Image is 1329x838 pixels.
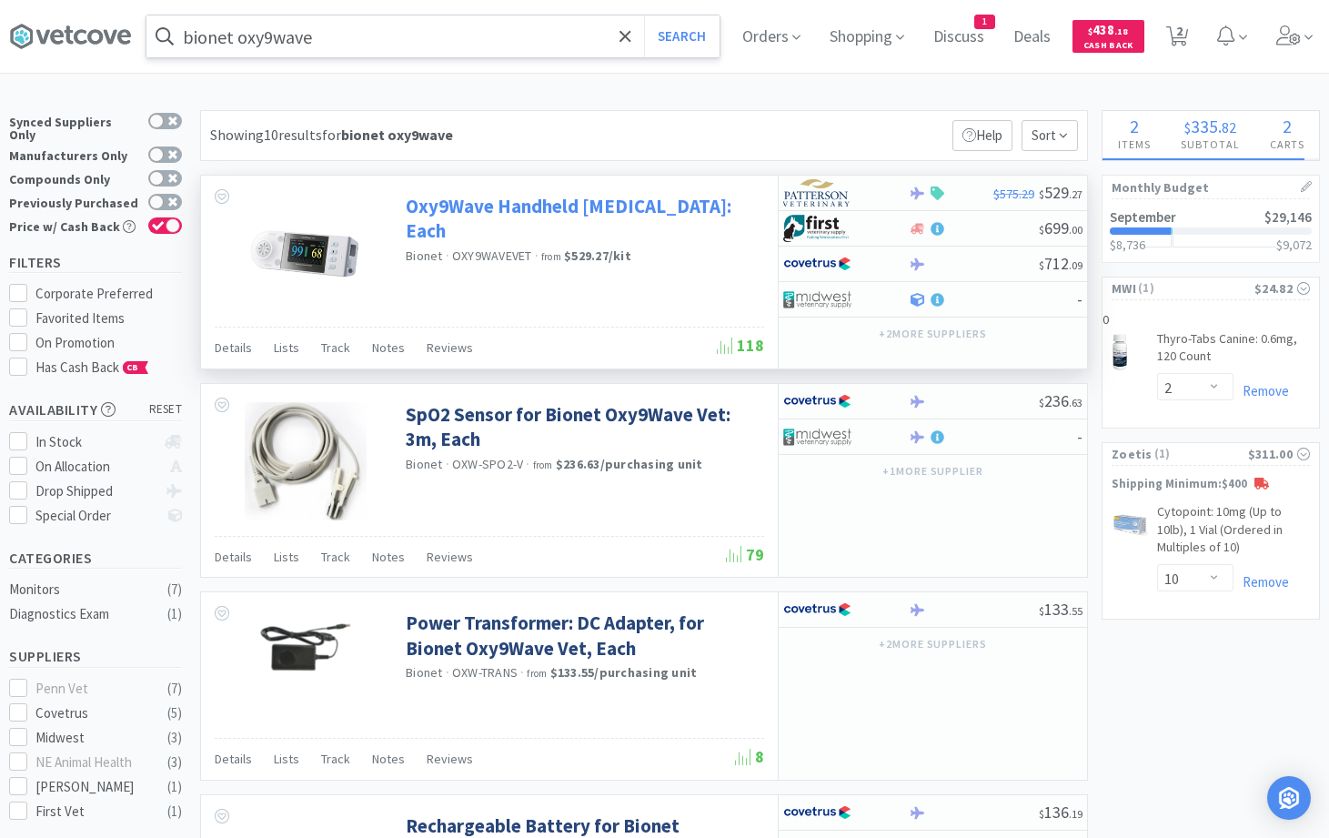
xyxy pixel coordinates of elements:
div: Drop Shipped [35,480,156,502]
div: 0 [1102,309,1319,428]
span: . 00 [1069,223,1082,237]
span: $29,146 [1264,208,1312,226]
span: $8,736 [1110,237,1145,253]
div: Compounds Only [9,170,139,186]
p: Help [952,120,1012,151]
span: Reviews [427,549,473,565]
h1: Monthly Budget [1112,176,1310,199]
span: 699 [1039,217,1082,238]
span: . 63 [1069,396,1082,409]
h4: Carts [1254,136,1319,153]
div: Favorited Items [35,308,183,329]
span: 8 [735,746,764,767]
span: . 27 [1069,187,1082,201]
span: $ [1088,25,1092,37]
span: from [527,667,547,680]
span: Track [321,339,350,356]
a: Thyro-Tabs Canine: 0.6mg, 120 Count [1157,330,1310,373]
span: 2 [1283,115,1292,137]
a: Bionet [406,247,443,264]
span: . 19 [1069,807,1082,821]
a: September$29,146$8,736$9,072 [1102,199,1319,262]
div: [PERSON_NAME] [35,776,148,798]
a: SpO2 Sensor for Bionet Oxy9Wave Vet: 3m, Each [406,402,760,452]
strong: bionet oxy9wave [341,126,453,144]
span: Zoetis [1112,444,1153,464]
strong: $133.55 / purchasing unit [550,664,698,681]
div: On Promotion [35,332,183,354]
h5: Suppliers [9,646,182,667]
div: Showing 10 results [210,124,453,147]
div: ( 7 ) [167,678,182,700]
img: c8f5da7be953449aa10160a2df4ee2f9_7008.png [1112,334,1128,370]
span: 2 [1130,115,1139,137]
div: ( 1 ) [167,801,182,823]
img: 4dd14cff54a648ac9e977f0c5da9bc2e_5.png [783,423,851,450]
span: · [446,456,449,472]
a: Power Transformer: DC Adapter, for Bionet Oxy9Wave Vet, Each [406,611,760,661]
p: Shipping Minimum: $400 [1102,475,1319,494]
h4: Items [1102,136,1165,153]
span: · [526,456,529,472]
span: 236 [1039,390,1082,411]
span: OXW-TRANS [452,664,518,681]
button: +1more supplier [873,459,992,484]
img: 67d67680309e4a0bb49a5ff0391dcc42_6.png [783,215,851,242]
span: Reviews [427,339,473,356]
strong: $529.27 / kit [564,247,631,264]
a: Cytopoint: 10mg (Up to 10lb), 1 Vial (Ordered in Multiples of 10) [1157,503,1310,564]
span: $ [1184,118,1191,136]
a: Remove [1233,382,1289,399]
div: Previously Purchased [9,194,139,209]
span: 438 [1088,21,1128,38]
span: . 09 [1069,258,1082,272]
img: 77fca1acd8b6420a9015268ca798ef17_1.png [783,388,851,415]
span: · [446,247,449,264]
span: from [541,250,561,263]
div: Penn Vet [35,678,148,700]
img: a92e424611a842679af50be30bc60c72_240756.jpeg [245,402,366,520]
span: 82 [1222,118,1236,136]
span: Sort [1022,120,1078,151]
div: ( 7 ) [167,579,182,601]
h2: September [1110,210,1176,224]
span: - [1077,426,1082,447]
span: Details [215,751,252,767]
a: Bionet [406,456,443,472]
span: Details [215,339,252,356]
span: reset [149,400,183,419]
img: 79467d3129c14af587c8eb86c0883fd0_534320.jpeg [1112,507,1148,543]
span: Details [215,549,252,565]
div: Monitors [9,579,156,601]
span: MWI [1112,278,1136,298]
div: Covetrus [35,702,148,724]
span: 1 [975,15,994,28]
span: · [446,664,449,681]
div: Corporate Preferred [35,283,183,305]
div: ( 1 ) [167,776,182,798]
div: Synced Suppliers Only [9,113,139,141]
div: Price w/ Cash Back [9,217,139,233]
a: 2 [1159,31,1196,47]
span: · [535,247,539,264]
span: $575.29 [993,186,1034,202]
span: Has Cash Back [35,358,149,376]
img: 73ffa2993a194994854b5ad50912917d_404206.png [260,611,351,683]
div: NE Animal Health [35,752,148,773]
span: Lists [274,339,299,356]
h5: Availability [9,399,182,420]
div: Open Intercom Messenger [1267,776,1311,820]
span: CB [124,362,142,373]
h5: Categories [9,548,182,569]
div: ( 3 ) [167,752,182,773]
button: +2more suppliers [870,321,996,347]
div: ( 5 ) [167,702,182,724]
span: $ [1039,807,1044,821]
div: Midwest [35,727,148,749]
span: Notes [372,549,405,565]
span: $ [1039,396,1044,409]
a: Deals [1006,29,1058,45]
div: Special Order [35,505,156,527]
span: Reviews [427,751,473,767]
span: from [533,459,553,471]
